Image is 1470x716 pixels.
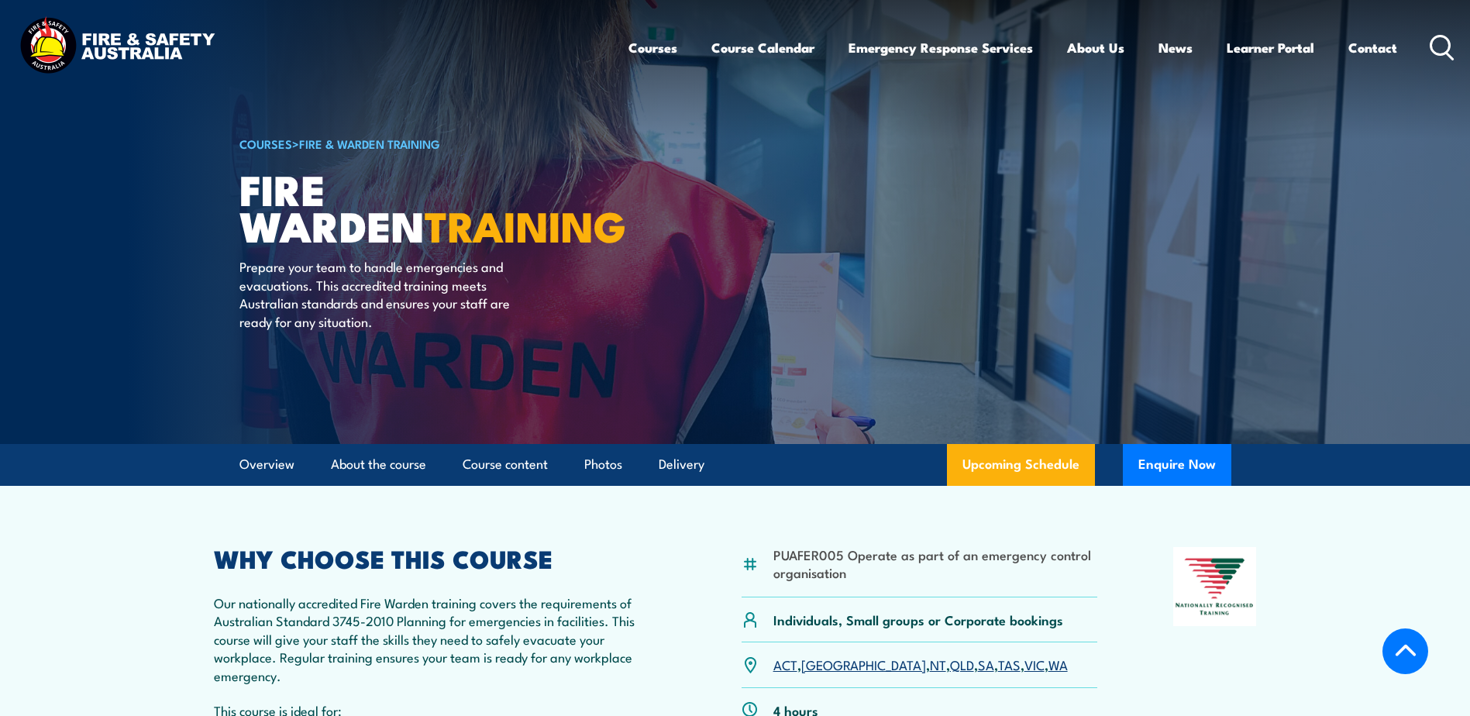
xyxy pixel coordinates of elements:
[299,135,440,152] a: Fire & Warden Training
[773,656,1068,673] p: , , , , , , ,
[214,594,666,684] p: Our nationally accredited Fire Warden training covers the requirements of Australian Standard 374...
[1048,655,1068,673] a: WA
[1227,27,1314,68] a: Learner Portal
[1067,27,1124,68] a: About Us
[239,134,622,153] h6: >
[950,655,974,673] a: QLD
[1158,27,1193,68] a: News
[773,611,1063,628] p: Individuals, Small groups or Corporate bookings
[1173,547,1257,626] img: Nationally Recognised Training logo.
[1348,27,1397,68] a: Contact
[239,257,522,330] p: Prepare your team to handle emergencies and evacuations. This accredited training meets Australia...
[711,27,814,68] a: Course Calendar
[1123,444,1231,486] button: Enquire Now
[628,27,677,68] a: Courses
[425,192,626,256] strong: TRAINING
[773,655,797,673] a: ACT
[239,170,622,243] h1: Fire Warden
[239,135,292,152] a: COURSES
[801,655,926,673] a: [GEOGRAPHIC_DATA]
[978,655,994,673] a: SA
[214,547,666,569] h2: WHY CHOOSE THIS COURSE
[1024,655,1045,673] a: VIC
[849,27,1033,68] a: Emergency Response Services
[930,655,946,673] a: NT
[773,546,1098,582] li: PUAFER005 Operate as part of an emergency control organisation
[463,444,548,485] a: Course content
[659,444,704,485] a: Delivery
[998,655,1021,673] a: TAS
[947,444,1095,486] a: Upcoming Schedule
[239,444,294,485] a: Overview
[584,444,622,485] a: Photos
[331,444,426,485] a: About the course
